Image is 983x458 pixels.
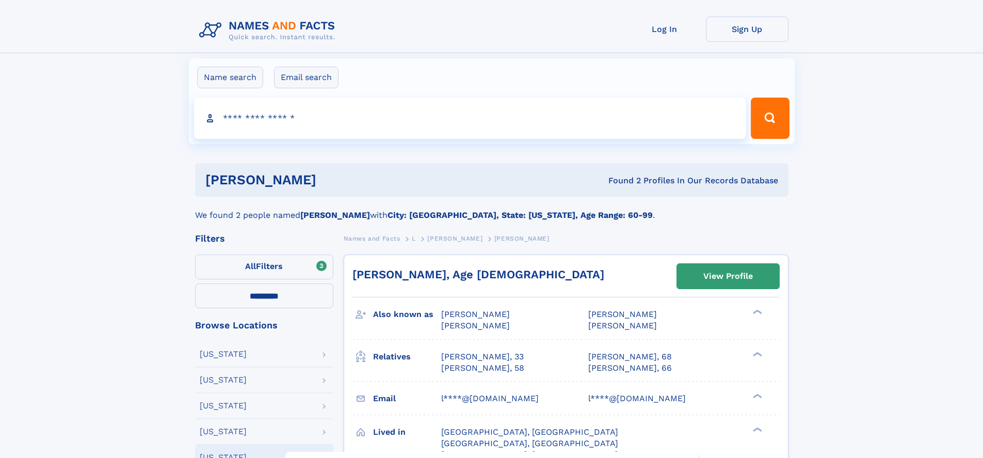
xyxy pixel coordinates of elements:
[245,261,256,271] span: All
[623,17,706,42] a: Log In
[344,232,400,245] a: Names and Facts
[677,264,779,289] a: View Profile
[195,255,333,279] label: Filters
[274,67,339,88] label: Email search
[751,98,789,139] button: Search Button
[462,175,778,186] div: Found 2 Profiles In Our Records Database
[441,321,510,330] span: [PERSON_NAME]
[200,428,247,436] div: [US_STATE]
[373,423,441,441] h3: Lived in
[441,309,510,319] span: [PERSON_NAME]
[194,98,747,139] input: search input
[300,210,370,220] b: [PERSON_NAME]
[750,392,763,399] div: ❯
[412,235,416,242] span: L
[197,67,263,88] label: Name search
[441,438,618,448] span: [GEOGRAPHIC_DATA], [GEOGRAPHIC_DATA]
[200,402,247,410] div: [US_STATE]
[195,17,344,44] img: Logo Names and Facts
[205,173,462,186] h1: [PERSON_NAME]
[195,234,333,243] div: Filters
[441,351,524,362] a: [PERSON_NAME], 33
[195,197,788,222] div: We found 2 people named with .
[352,268,604,281] a: [PERSON_NAME], Age [DEMOGRAPHIC_DATA]
[427,232,482,245] a: [PERSON_NAME]
[750,351,763,357] div: ❯
[588,321,657,330] span: [PERSON_NAME]
[388,210,653,220] b: City: [GEOGRAPHIC_DATA], State: [US_STATE], Age Range: 60-99
[750,426,763,433] div: ❯
[195,321,333,330] div: Browse Locations
[441,362,524,374] a: [PERSON_NAME], 58
[494,235,550,242] span: [PERSON_NAME]
[200,350,247,358] div: [US_STATE]
[750,309,763,315] div: ❯
[703,264,753,288] div: View Profile
[427,235,482,242] span: [PERSON_NAME]
[412,232,416,245] a: L
[373,348,441,366] h3: Relatives
[373,390,441,407] h3: Email
[706,17,788,42] a: Sign Up
[441,427,618,437] span: [GEOGRAPHIC_DATA], [GEOGRAPHIC_DATA]
[588,351,672,362] a: [PERSON_NAME], 68
[373,306,441,323] h3: Also known as
[588,362,672,374] a: [PERSON_NAME], 66
[200,376,247,384] div: [US_STATE]
[588,309,657,319] span: [PERSON_NAME]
